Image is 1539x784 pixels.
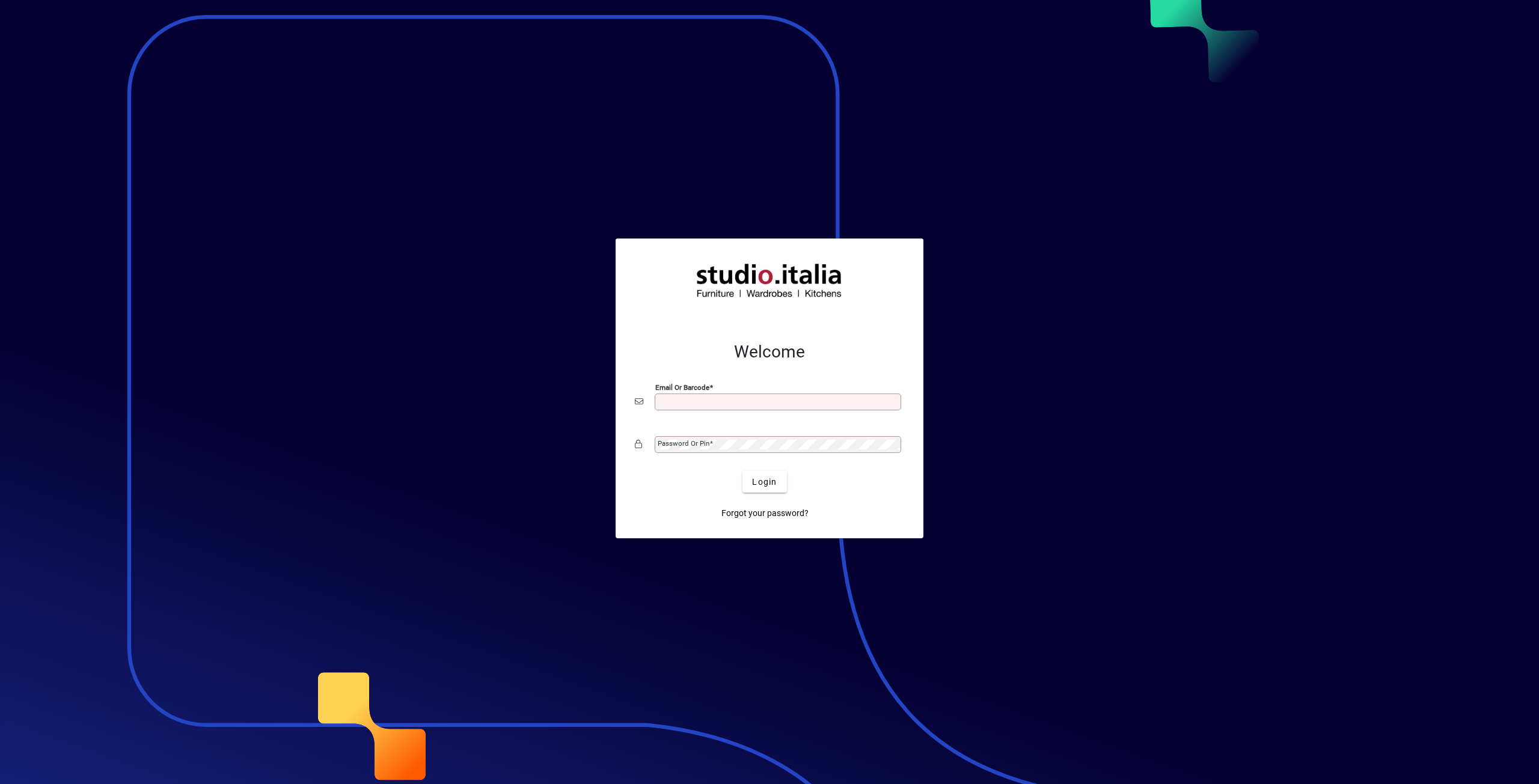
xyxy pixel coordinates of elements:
mat-label: Password or Pin [658,439,709,448]
button: Login [742,471,786,493]
a: Forgot your password? [717,502,813,524]
span: Forgot your password? [721,507,809,520]
span: Login [752,476,777,488]
h2: Welcome [635,342,904,362]
mat-label: Email or Barcode [655,383,709,392]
